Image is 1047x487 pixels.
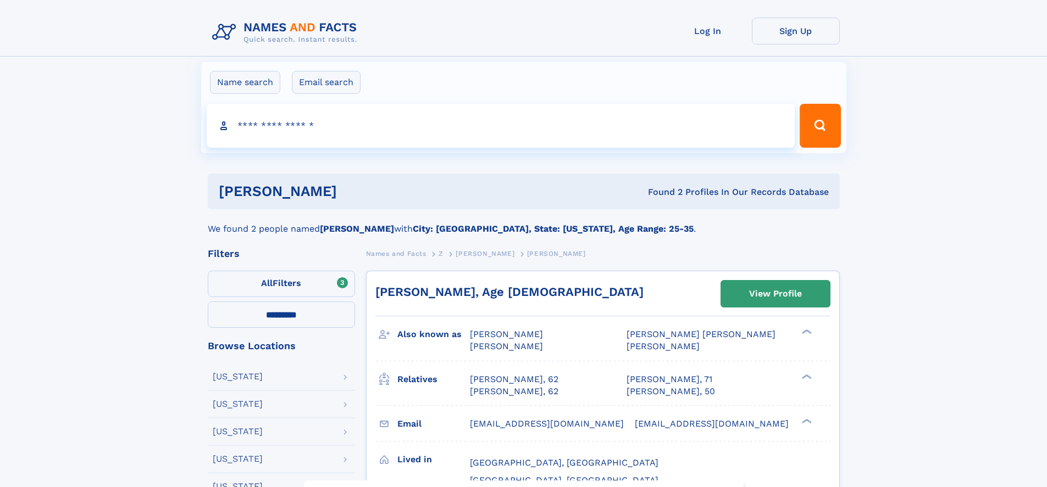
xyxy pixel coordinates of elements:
[752,18,840,44] a: Sign Up
[492,186,829,198] div: Found 2 Profiles In Our Records Database
[470,373,558,385] a: [PERSON_NAME], 62
[470,475,658,485] span: [GEOGRAPHIC_DATA], [GEOGRAPHIC_DATA]
[470,457,658,468] span: [GEOGRAPHIC_DATA], [GEOGRAPHIC_DATA]
[470,341,543,351] span: [PERSON_NAME]
[800,104,840,148] button: Search Button
[627,373,712,385] a: [PERSON_NAME], 71
[208,271,355,297] label: Filters
[261,278,273,288] span: All
[320,223,394,234] b: [PERSON_NAME]
[413,223,694,234] b: City: [GEOGRAPHIC_DATA], State: [US_STATE], Age Range: 25-35
[799,328,812,335] div: ❯
[527,250,586,258] span: [PERSON_NAME]
[213,455,263,463] div: [US_STATE]
[397,415,470,433] h3: Email
[470,385,558,398] a: [PERSON_NAME], 62
[664,18,752,44] a: Log In
[635,418,789,429] span: [EMAIL_ADDRESS][DOMAIN_NAME]
[456,250,514,258] span: [PERSON_NAME]
[208,18,366,47] img: Logo Names and Facts
[456,247,514,260] a: [PERSON_NAME]
[721,281,830,307] a: View Profile
[219,184,492,198] h1: [PERSON_NAME]
[470,418,624,429] span: [EMAIL_ADDRESS][DOMAIN_NAME]
[627,341,700,351] span: [PERSON_NAME]
[627,329,775,339] span: [PERSON_NAME] [PERSON_NAME]
[799,373,812,380] div: ❯
[627,385,715,398] a: [PERSON_NAME], 50
[749,281,802,306] div: View Profile
[375,285,644,299] a: [PERSON_NAME], Age [DEMOGRAPHIC_DATA]
[210,71,280,94] label: Name search
[439,247,444,260] a: Z
[213,372,263,381] div: [US_STATE]
[799,417,812,424] div: ❯
[213,400,263,408] div: [US_STATE]
[208,249,355,259] div: Filters
[397,450,470,469] h3: Lived in
[397,370,470,389] h3: Relatives
[439,250,444,258] span: Z
[208,341,355,351] div: Browse Locations
[207,104,795,148] input: search input
[397,325,470,344] h3: Also known as
[213,427,263,436] div: [US_STATE]
[366,247,426,260] a: Names and Facts
[292,71,361,94] label: Email search
[470,329,543,339] span: [PERSON_NAME]
[208,209,840,236] div: We found 2 people named with .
